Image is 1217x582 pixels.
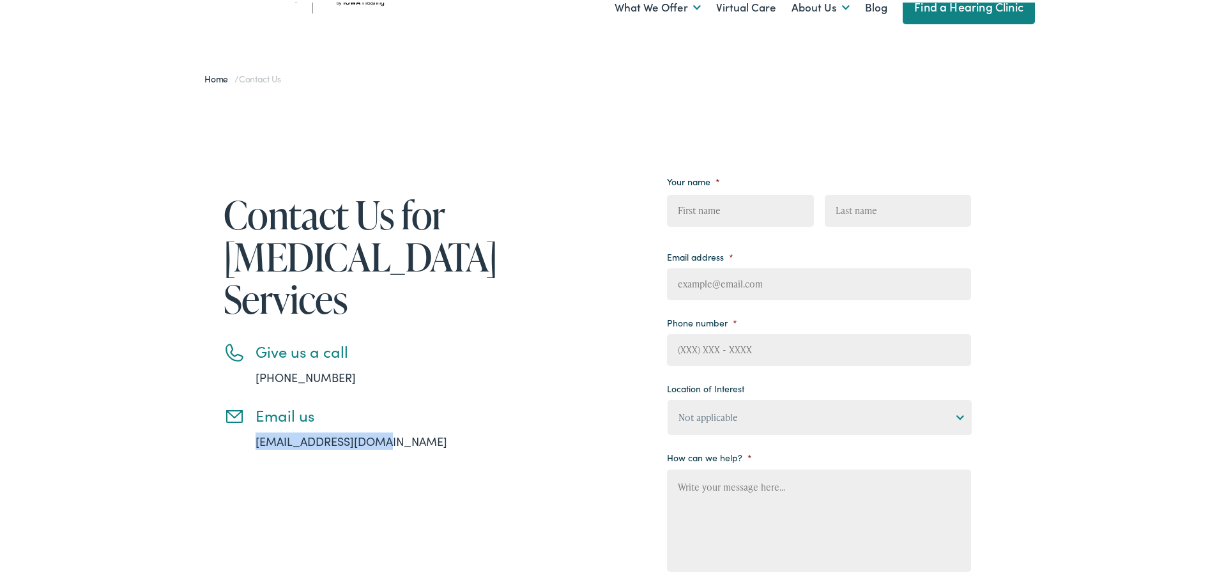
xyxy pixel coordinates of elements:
span: / [204,70,281,82]
h1: Contact Us for [MEDICAL_DATA] Services [224,191,486,318]
span: Contact Us [239,70,281,82]
a: [EMAIL_ADDRESS][DOMAIN_NAME] [256,431,447,447]
label: How can we help? [667,449,752,461]
label: Phone number [667,314,737,326]
h3: Give us a call [256,340,486,358]
input: Last name [825,192,971,224]
label: Location of Interest [667,380,744,392]
input: (XXX) XXX - XXXX [667,332,971,364]
label: Your name [667,173,720,185]
a: [PHONE_NUMBER] [256,367,356,383]
a: Home [204,70,234,82]
input: First name [667,192,813,224]
h3: Email us [256,404,486,422]
label: Email address [667,249,733,260]
input: example@email.com [667,266,971,298]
